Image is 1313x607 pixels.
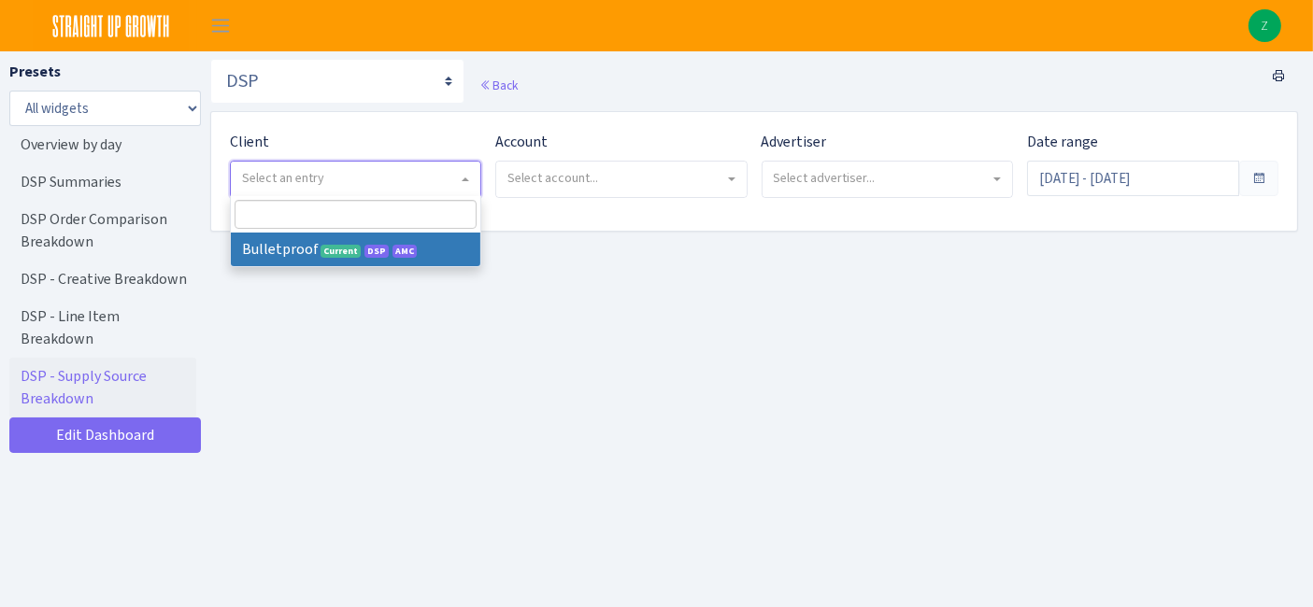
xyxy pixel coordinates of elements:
a: DSP - Line Item Breakdown [9,298,196,358]
span: Select an entry [242,169,324,187]
a: Back [479,77,518,93]
label: Advertiser [762,131,827,153]
span: Select account... [507,169,598,187]
label: Date range [1027,131,1098,153]
label: Presets [9,61,61,83]
a: DSP - Supply Source Breakdown [9,358,196,417]
a: Z [1249,9,1281,42]
button: Toggle navigation [197,10,244,41]
a: DSP - Creative Breakdown [9,261,196,298]
img: Zach Belous [1249,9,1281,42]
span: Current [321,245,361,258]
li: Bulletproof [231,233,480,266]
span: Select advertiser... [774,169,876,187]
span: DSP [364,245,389,258]
label: Client [230,131,269,153]
span: Amazon Marketing Cloud [392,245,417,258]
label: Account [495,131,548,153]
a: Edit Dashboard [9,417,201,453]
a: DSP Order Comparison Breakdown [9,201,196,261]
a: DSP Summaries [9,163,196,201]
a: Overview by day [9,126,196,163]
